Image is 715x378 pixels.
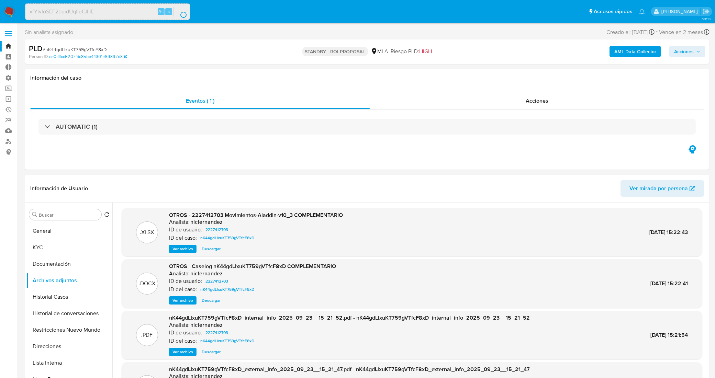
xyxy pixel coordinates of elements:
button: Descargar [198,296,224,305]
h6: nicfernandez [190,219,223,226]
div: MLA [371,48,388,55]
h6: nicfernandez [190,322,223,329]
button: Descargar [198,245,224,253]
span: Descargar [202,348,221,355]
a: Salir [703,8,710,15]
p: ID de usuario: [169,329,202,336]
p: .XLSX [140,229,154,236]
a: 2227412703 [203,277,231,285]
b: PLD [29,43,43,54]
span: Vence en 2 meses [659,28,703,36]
p: STANDBY - ROI PROPOSAL [302,47,368,56]
a: ce0c1fcc5207fdc85bb44301e69397d3 [49,54,127,60]
p: ID del caso: [169,337,197,344]
a: nK44gdLlxuKT759gVTfcF8xD [198,234,257,242]
button: Buscar [32,212,37,217]
button: KYC [26,239,112,256]
p: .DOCX [139,280,155,287]
button: AML Data Collector [610,46,661,57]
p: Analista: [169,219,190,226]
p: .PDF [142,331,153,339]
span: nK44gdLlxuKT759gVTfcF8xD_internal_info_2025_09_23__15_21_52.pdf - nK44gdLlxuKT759gVTfcF8xD_intern... [169,314,530,322]
p: ID de usuario: [169,226,202,233]
span: - [656,27,658,37]
p: ID del caso: [169,234,197,241]
div: AUTOMATIC (1) [38,119,696,135]
p: Analista: [169,270,190,277]
button: General [26,223,112,239]
button: Lista Interna [26,355,112,371]
button: Ver archivo [169,245,197,253]
b: Person ID [29,54,48,60]
button: Historial de conversaciones [26,305,112,322]
h6: nicfernandez [190,270,223,277]
button: Restricciones Nuevo Mundo [26,322,112,338]
span: Descargar [202,297,221,304]
span: 2227412703 [205,226,228,234]
span: Ver archivo [172,348,193,355]
button: Historial Casos [26,289,112,305]
span: nK44gdLlxuKT759gVTfcF8xD [200,285,255,294]
input: Buscar [39,212,99,218]
span: Acciones [674,46,694,57]
button: search-icon [173,7,187,16]
button: Archivos adjuntos [26,272,112,289]
span: Ver archivo [172,297,193,304]
span: Sin analista asignado [25,28,73,36]
h1: Información del caso [30,75,704,81]
button: Volver al orden por defecto [104,212,110,219]
button: Acciones [669,46,705,57]
a: 2227412703 [203,329,231,337]
span: Ver mirada por persona [629,180,688,197]
span: Eventos ( 1 ) [186,97,214,105]
span: # nK44gdLlxuKT759gVTfcF8xD [43,46,107,53]
span: [DATE] 15:22:41 [650,279,688,287]
p: leandro.caroprese@mercadolibre.com [661,8,700,15]
span: Descargar [202,245,221,252]
span: Alt [158,8,164,15]
span: OTROS - 2227412703 Movimientos-Aladdin-v10_3 COMPLEMENTARIO [169,211,343,219]
button: Documentación [26,256,112,272]
span: [DATE] 15:22:43 [649,228,688,236]
input: Buscar usuario o caso... [25,7,190,16]
a: nK44gdLlxuKT759gVTfcF8xD [198,337,257,345]
p: ID del caso: [169,286,197,293]
span: OTROS - Caselog nK44gdLlxuKT759gVTfcF8xD COMPLEMENTARIO [169,262,336,270]
b: AML Data Collector [614,46,656,57]
span: 2227412703 [205,329,228,337]
button: Ver mirada por persona [621,180,704,197]
a: 2227412703 [203,226,231,234]
button: Direcciones [26,338,112,355]
span: Ver archivo [172,245,193,252]
button: Ver archivo [169,296,197,305]
button: Ver archivo [169,348,197,356]
span: nK44gdLlxuKT759gVTfcF8xD_external_info_2025_09_23__15_21_47.pdf - nK44gdLlxuKT759gVTfcF8xD_extern... [169,365,530,373]
p: Analista: [169,322,190,329]
a: nK44gdLlxuKT759gVTfcF8xD [198,285,257,294]
span: HIGH [420,47,432,55]
span: Riesgo PLD: [391,48,432,55]
span: Accesos rápidos [594,8,632,15]
button: Descargar [198,348,224,356]
h3: AUTOMATIC (1) [56,123,98,130]
span: s [168,8,170,15]
h1: Información de Usuario [30,185,88,192]
span: nK44gdLlxuKT759gVTfcF8xD [200,337,255,345]
span: [DATE] 15:21:54 [650,331,688,339]
span: Acciones [526,97,548,105]
span: 2227412703 [205,277,228,285]
p: ID de usuario: [169,278,202,285]
a: Notificaciones [639,9,645,14]
span: nK44gdLlxuKT759gVTfcF8xD [200,234,255,242]
div: Creado el: [DATE] [606,27,655,37]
